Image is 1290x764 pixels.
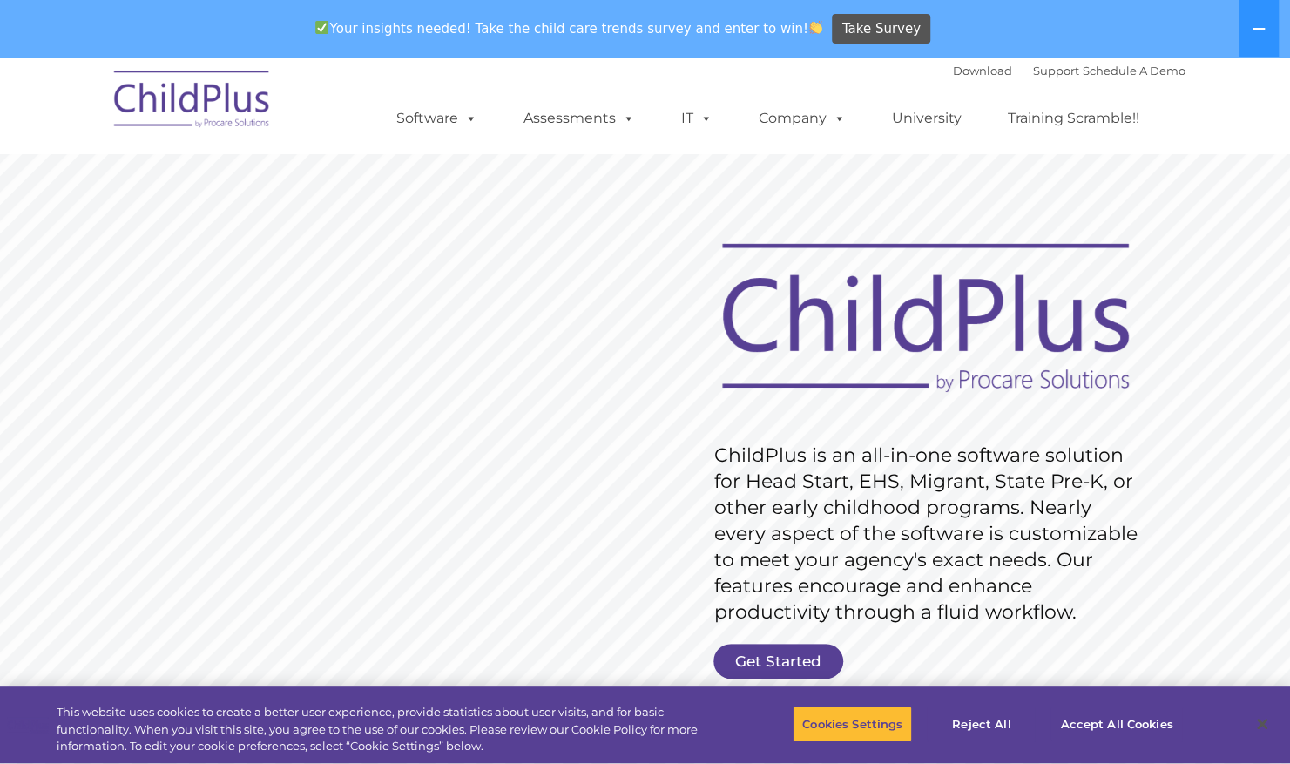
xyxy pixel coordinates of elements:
[875,101,979,136] a: University
[953,64,1185,78] font: |
[1083,64,1185,78] a: Schedule A Demo
[664,101,730,136] a: IT
[1033,64,1079,78] a: Support
[842,14,921,44] span: Take Survey
[990,101,1157,136] a: Training Scramble!!
[741,101,863,136] a: Company
[105,58,280,145] img: ChildPlus by Procare Solutions
[927,706,1036,742] button: Reject All
[315,21,328,34] img: ✅
[809,21,822,34] img: 👏
[953,64,1012,78] a: Download
[379,101,495,136] a: Software
[308,11,830,45] span: Your insights needed! Take the child care trends survey and enter to win!
[714,443,1146,625] rs-layer: ChildPlus is an all-in-one software solution for Head Start, EHS, Migrant, State Pre-K, or other ...
[713,644,843,679] a: Get Started
[1050,706,1182,742] button: Accept All Cookies
[793,706,912,742] button: Cookies Settings
[506,101,652,136] a: Assessments
[832,14,930,44] a: Take Survey
[57,704,710,755] div: This website uses cookies to create a better user experience, provide statistics about user visit...
[1243,705,1281,743] button: Close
